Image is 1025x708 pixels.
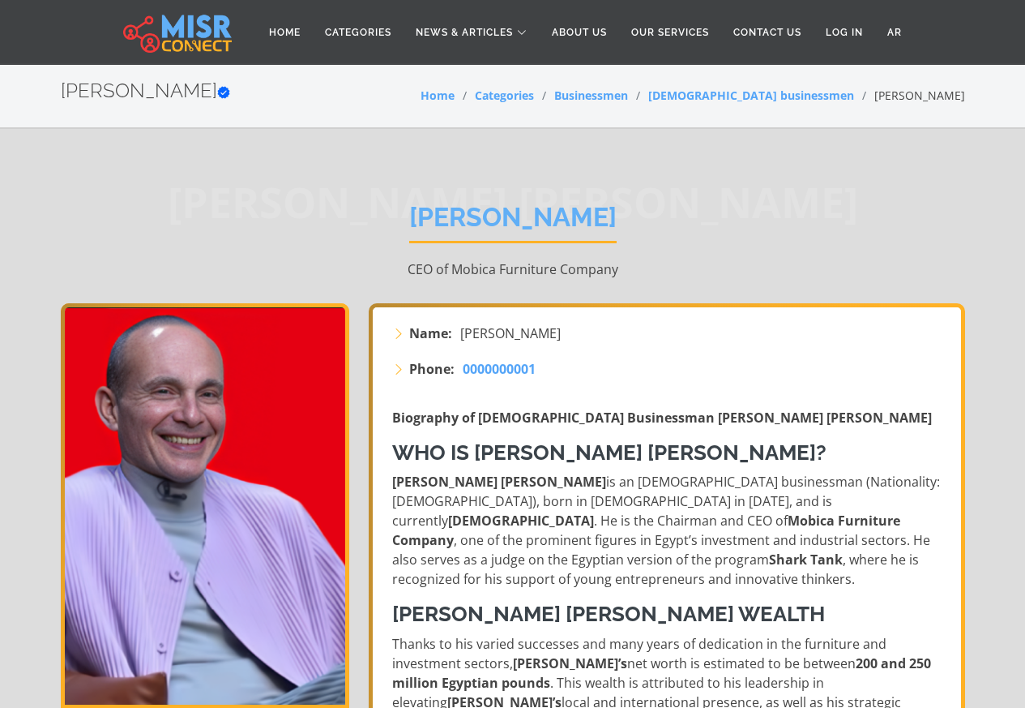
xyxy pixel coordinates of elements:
[421,88,455,103] a: Home
[875,17,914,48] a: AR
[721,17,814,48] a: Contact Us
[769,551,843,569] strong: Shark Tank
[404,17,540,48] a: News & Articles
[392,654,931,692] strong: 200 and 250 million Egyptian pounds
[416,25,513,40] span: News & Articles
[554,88,628,103] a: Businessmen
[448,512,594,530] strong: [DEMOGRAPHIC_DATA]
[392,409,932,427] strong: Biography of [DEMOGRAPHIC_DATA] Businessman [PERSON_NAME] [PERSON_NAME]
[392,440,945,466] h3: Who is [PERSON_NAME] [PERSON_NAME]?
[392,473,606,491] strong: [PERSON_NAME] [PERSON_NAME]
[409,359,455,379] strong: Phone:
[648,88,854,103] a: [DEMOGRAPHIC_DATA] businessmen
[217,86,230,99] svg: Verified account
[61,79,230,103] h2: [PERSON_NAME]
[61,260,965,279] p: CEO of Mobica Furniture Company
[475,88,534,103] a: Categories
[814,17,875,48] a: Log in
[513,654,627,672] strong: [PERSON_NAME]’s
[409,202,617,243] h1: [PERSON_NAME]
[392,512,900,549] strong: Mobica Furniture Company
[392,602,945,627] h3: [PERSON_NAME] [PERSON_NAME] Wealth
[619,17,721,48] a: Our Services
[257,17,313,48] a: Home
[854,87,965,104] li: [PERSON_NAME]
[463,359,536,379] a: 0000000001
[313,17,404,48] a: Categories
[463,360,536,378] span: 0000000001
[409,324,452,343] strong: Name:
[540,17,619,48] a: About Us
[392,472,945,589] p: is an [DEMOGRAPHIC_DATA] businessman (Nationality: [DEMOGRAPHIC_DATA]), born in [DEMOGRAPHIC_DATA...
[123,12,232,53] img: main.misr_connect
[460,324,561,343] span: [PERSON_NAME]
